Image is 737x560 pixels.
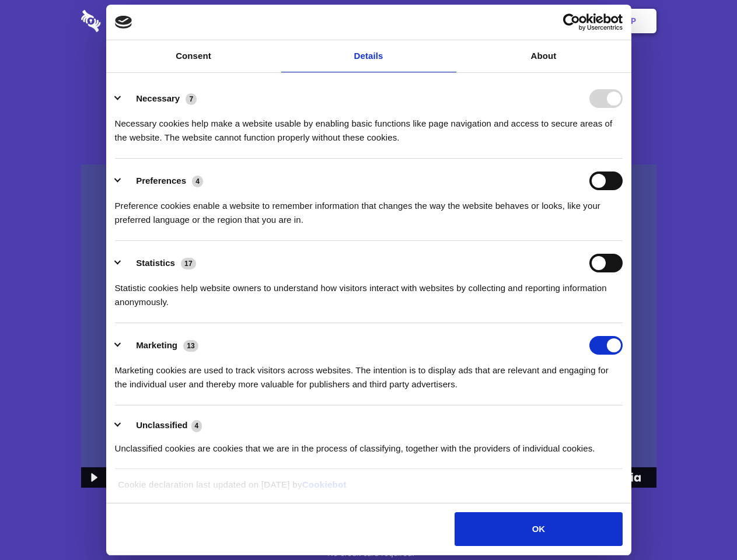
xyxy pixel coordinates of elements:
button: Unclassified (4) [115,418,209,433]
div: Marketing cookies are used to track visitors across websites. The intention is to display ads tha... [115,355,623,391]
span: 13 [183,340,198,352]
button: Marketing (13) [115,336,206,355]
div: Unclassified cookies are cookies that we are in the process of classifying, together with the pro... [115,433,623,456]
h1: Eliminate Slack Data Loss. [81,52,656,94]
label: Necessary [136,93,180,103]
label: Marketing [136,340,177,350]
img: logo [115,16,132,29]
a: Usercentrics Cookiebot - opens in a new window [521,13,623,31]
span: 4 [192,176,203,187]
div: Necessary cookies help make a website usable by enabling basic functions like page navigation and... [115,108,623,145]
button: Preferences (4) [115,171,211,190]
button: Statistics (17) [115,254,204,272]
span: 7 [186,93,197,105]
button: Necessary (7) [115,89,204,108]
div: Preference cookies enable a website to remember information that changes the way the website beha... [115,190,623,227]
span: 17 [181,258,196,269]
img: Sharesecret [81,164,656,488]
label: Statistics [136,258,175,268]
a: Pricing [343,3,393,39]
img: logo-wordmark-white-trans-d4663122ce5f474addd5e946df7df03e33cb6a1c49d2221995e7729f52c070b2.svg [81,10,181,32]
a: Details [281,40,456,72]
iframe: Drift Widget Chat Controller [679,502,723,546]
h4: Auto-redaction of sensitive data, encrypted data sharing and self-destructing private chats. Shar... [81,106,656,145]
a: About [456,40,631,72]
div: Statistic cookies help website owners to understand how visitors interact with websites by collec... [115,272,623,309]
a: Cookiebot [302,480,347,489]
a: Login [529,3,580,39]
button: Play Video [81,467,105,488]
div: Cookie declaration last updated on [DATE] by [109,478,628,501]
a: Consent [106,40,281,72]
span: 4 [191,420,202,432]
label: Preferences [136,176,186,185]
a: Contact [473,3,527,39]
button: OK [455,512,622,546]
